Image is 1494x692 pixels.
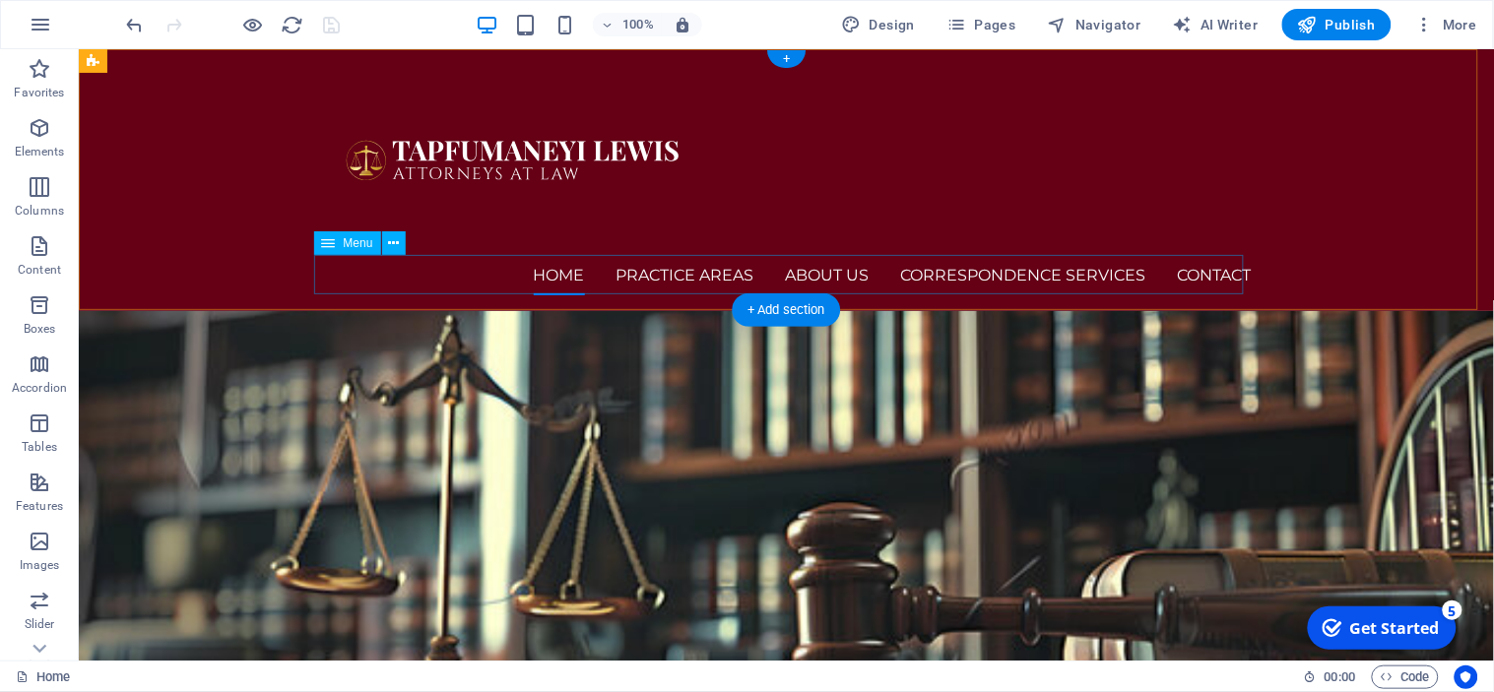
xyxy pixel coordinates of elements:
[123,13,147,36] button: undo
[1165,9,1267,40] button: AI Writer
[241,13,265,36] button: Click here to leave preview mode and continue editing
[946,15,1015,34] span: Pages
[11,8,160,51] div: Get Started 5 items remaining, 0% complete
[16,665,70,689] a: Click to cancel selection. Double-click to open Pages
[24,321,56,337] p: Boxes
[124,14,147,36] i: Undo: change_data (Ctrl+Z)
[1325,665,1355,689] span: 00 00
[53,19,143,40] div: Get Started
[12,380,67,396] p: Accordion
[1415,15,1477,34] span: More
[14,85,64,100] p: Favorites
[344,237,373,249] span: Menu
[1282,9,1392,40] button: Publish
[1381,665,1430,689] span: Code
[1372,665,1439,689] button: Code
[622,13,654,36] h6: 100%
[282,14,304,36] i: Reload page
[1455,665,1478,689] button: Usercentrics
[18,262,61,278] p: Content
[767,50,806,68] div: +
[674,16,691,33] i: On resize automatically adjust zoom level to fit chosen device.
[842,15,916,34] span: Design
[146,2,165,22] div: 5
[1048,15,1141,34] span: Navigator
[1304,665,1356,689] h6: Session time
[1173,15,1259,34] span: AI Writer
[1040,9,1149,40] button: Navigator
[15,144,65,159] p: Elements
[281,13,304,36] button: reload
[1338,669,1341,684] span: :
[1298,15,1376,34] span: Publish
[834,9,924,40] button: Design
[593,13,663,36] button: 100%
[1407,9,1485,40] button: More
[22,439,57,455] p: Tables
[25,616,55,632] p: Slider
[939,9,1023,40] button: Pages
[20,557,60,573] p: Images
[732,293,841,327] div: + Add section
[15,203,64,219] p: Columns
[16,498,63,514] p: Features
